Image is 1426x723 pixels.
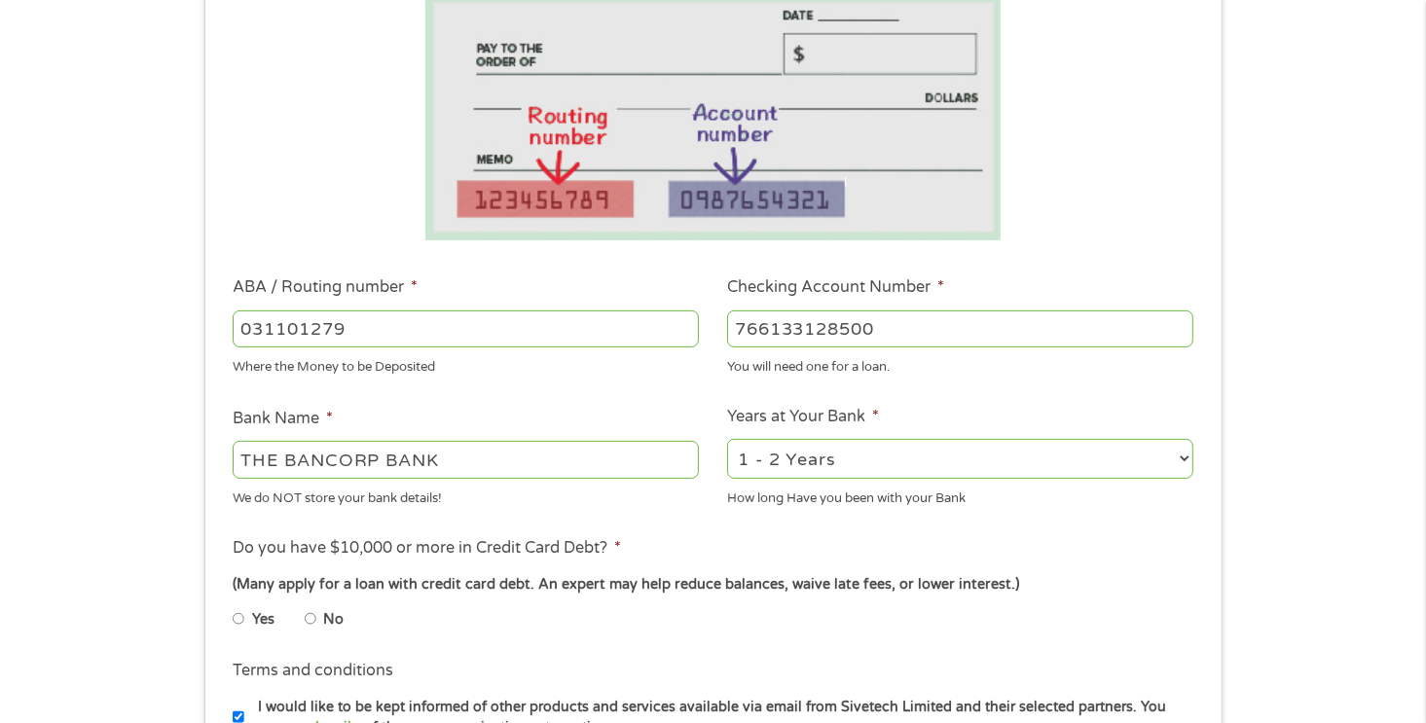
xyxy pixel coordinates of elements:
input: 263177916 [233,310,699,347]
label: No [323,609,344,631]
label: ABA / Routing number [233,277,418,298]
div: How long Have you been with your Bank [727,482,1193,508]
div: We do NOT store your bank details! [233,482,699,508]
label: Terms and conditions [233,661,393,681]
div: (Many apply for a loan with credit card debt. An expert may help reduce balances, waive late fees... [233,574,1192,596]
div: Where the Money to be Deposited [233,351,699,378]
label: Bank Name [233,409,333,429]
label: Checking Account Number [727,277,944,298]
label: Years at Your Bank [727,407,879,427]
label: Do you have $10,000 or more in Credit Card Debt? [233,538,621,559]
input: 345634636 [727,310,1193,347]
div: You will need one for a loan. [727,351,1193,378]
label: Yes [252,609,274,631]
